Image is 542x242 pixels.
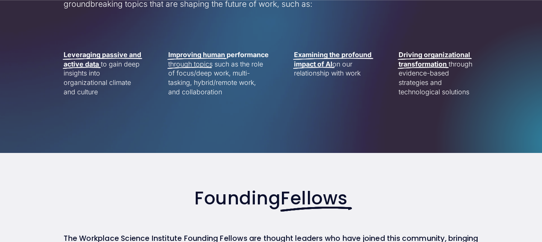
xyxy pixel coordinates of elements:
h2: Founding [168,189,374,208]
p: through topics such as the role of focus/deep work, multi-tasking, hybrid/remote work, and collab... [168,50,269,97]
p: to gain deep insights into organizational climate and culture [64,50,143,97]
p: on our relationship with work [294,50,374,78]
strong: Improving human performance [168,51,269,59]
strong: Examining the profound impact of AI [294,51,373,68]
strong: Driving organizational transformation [399,51,472,68]
p: through evidence-based strategies and technological solutions [399,50,478,97]
span: Fellows [280,186,347,210]
strong: Leveraging passive and active data [64,51,143,68]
